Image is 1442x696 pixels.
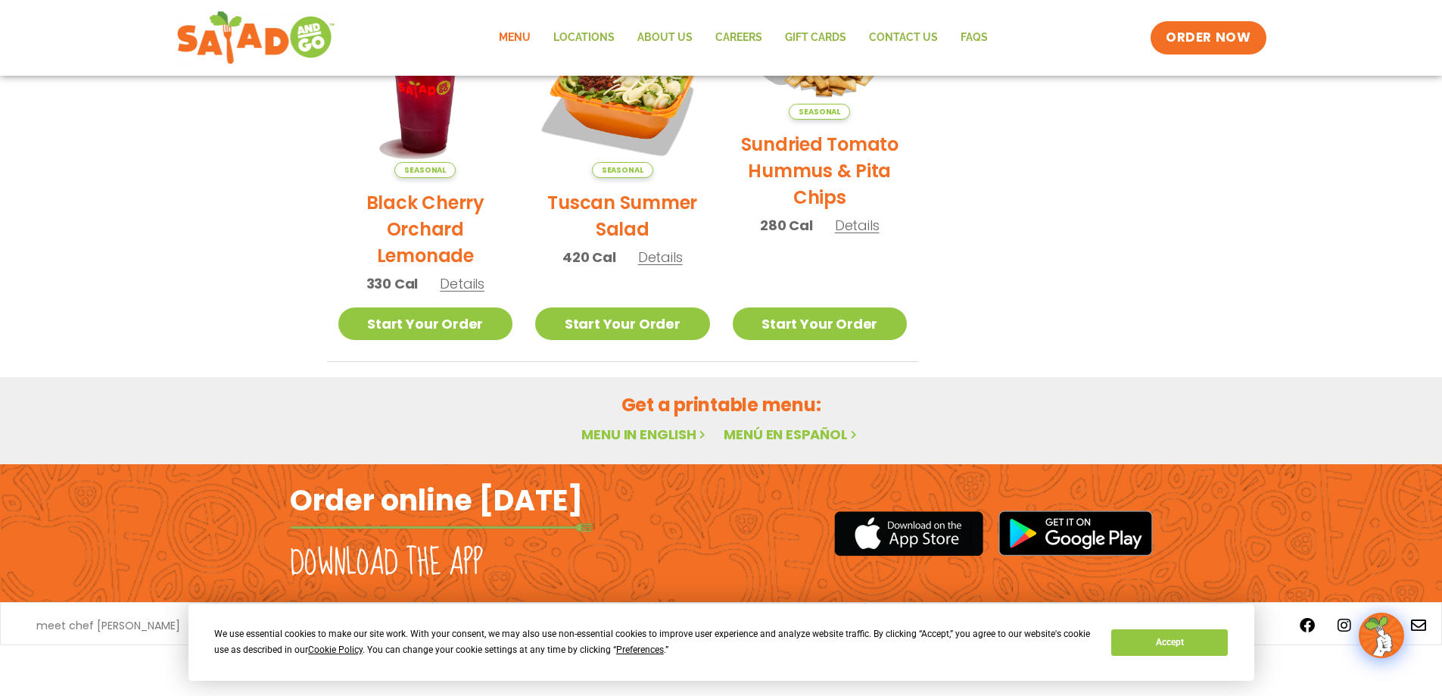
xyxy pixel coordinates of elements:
[733,307,908,340] a: Start Your Order
[704,20,774,55] a: Careers
[760,215,813,236] span: 280 Cal
[1166,29,1250,47] span: ORDER NOW
[834,509,983,558] img: appstore
[1360,614,1403,657] img: wpChatIcon
[858,20,949,55] a: Contact Us
[487,20,999,55] nav: Menu
[290,482,583,519] h2: Order online [DATE]
[214,626,1093,658] div: We use essential cookies to make our site work. With your consent, we may also use non-essential ...
[188,604,1254,681] div: Cookie Consent Prompt
[789,104,850,120] span: Seasonal
[366,273,419,294] span: 330 Cal
[338,189,513,269] h2: Black Cherry Orchard Lemonade
[724,425,860,444] a: Menú en español
[1111,629,1228,656] button: Accept
[949,20,999,55] a: FAQs
[535,307,710,340] a: Start Your Order
[36,620,180,631] a: meet chef [PERSON_NAME]
[394,162,456,178] span: Seasonal
[774,20,858,55] a: GIFT CARDS
[487,20,542,55] a: Menu
[440,274,484,293] span: Details
[176,8,336,68] img: new-SAG-logo-768×292
[616,645,664,655] span: Preferences
[626,20,704,55] a: About Us
[535,4,710,179] img: Product photo for Tuscan Summer Salad
[338,4,513,179] img: Product photo for Black Cherry Orchard Lemonade
[638,248,683,267] span: Details
[308,645,363,655] span: Cookie Policy
[542,20,626,55] a: Locations
[998,510,1153,556] img: google_play
[592,162,653,178] span: Seasonal
[535,189,710,242] h2: Tuscan Summer Salad
[562,247,616,267] span: 420 Cal
[338,307,513,340] a: Start Your Order
[835,216,880,235] span: Details
[1151,21,1266,55] a: ORDER NOW
[733,131,908,211] h2: Sundried Tomato Hummus & Pita Chips
[581,425,709,444] a: Menu in English
[290,542,483,585] h2: Download the app
[290,523,593,532] img: fork
[327,392,1116,418] h2: Get a printable menu:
